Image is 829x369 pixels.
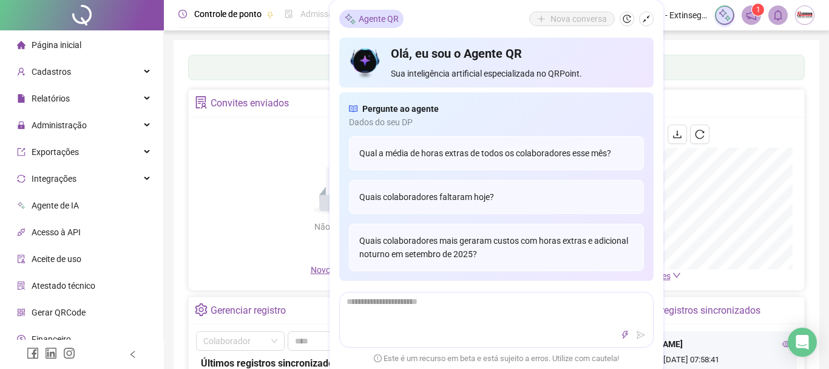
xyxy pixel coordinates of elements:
[618,328,632,342] button: thunderbolt
[32,174,76,184] span: Integrações
[672,271,681,280] span: down
[796,6,814,24] img: 88386
[17,121,25,129] span: lock
[266,11,274,18] span: pushpin
[211,93,289,114] div: Convites enviados
[634,328,648,342] button: send
[32,94,70,103] span: Relatórios
[17,228,25,236] span: api
[129,350,137,359] span: left
[773,10,783,21] span: bell
[17,308,25,317] span: qrcode
[344,13,356,26] img: sparkle-icon.fc2bf0ac1784a2077858766a79e2daf3.svg
[17,148,25,156] span: export
[623,15,631,23] span: history
[17,281,25,290] span: solution
[17,335,25,343] span: dollar
[32,308,86,317] span: Gerar QRCode
[362,102,439,116] span: Pergunte ao agente
[746,10,757,21] span: notification
[32,201,79,210] span: Agente de IA
[788,328,817,357] div: Open Intercom Messenger
[349,116,644,129] span: Dados do seu DP
[32,147,79,157] span: Exportações
[311,265,371,275] span: Novo convite
[195,96,208,109] span: solution
[32,281,95,291] span: Atestado técnico
[17,41,25,49] span: home
[374,353,619,365] span: Este é um recurso em beta e está sujeito a erros. Utilize com cautela!
[32,120,87,130] span: Administração
[32,40,81,50] span: Página inicial
[339,10,404,28] div: Agente QR
[617,337,791,351] div: [PERSON_NAME]
[195,303,208,316] span: setting
[626,300,760,321] div: Últimos registros sincronizados
[285,220,397,233] div: Não há dados
[17,94,25,103] span: file
[45,347,57,359] span: linkedin
[391,45,644,62] h4: Olá, eu sou o Agente QR
[194,9,262,19] span: Controle de ponto
[27,347,39,359] span: facebook
[374,354,382,362] span: exclamation-circle
[349,136,644,170] div: Qual a média de horas extras de todos os colaboradores esse mês?
[782,340,791,348] span: eye
[349,180,644,214] div: Quais colaboradores faltaram hoje?
[718,9,731,22] img: sparkle-icon.fc2bf0ac1784a2077858766a79e2daf3.svg
[349,102,357,116] span: read
[17,174,25,183] span: sync
[32,334,71,344] span: Financeiro
[17,67,25,76] span: user-add
[349,224,644,271] div: Quais colaboradores mais geraram custos com horas extras e adicional noturno em setembro de 2025?
[349,45,381,80] img: icon
[529,12,615,26] button: Nova conversa
[300,9,363,19] span: Admissão digital
[32,67,71,77] span: Cadastros
[617,354,791,368] div: [DATE] 07:58:41
[756,5,760,14] span: 1
[32,227,81,237] span: Acesso à API
[178,10,187,18] span: clock-circle
[752,4,764,16] sup: 1
[391,67,644,80] span: Sua inteligência artificial especializada no QRPoint.
[32,254,81,264] span: Aceite de uso
[17,255,25,263] span: audit
[63,347,75,359] span: instagram
[642,15,651,23] span: shrink
[621,331,629,339] span: thunderbolt
[285,10,293,18] span: file-done
[211,300,286,321] div: Gerenciar registro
